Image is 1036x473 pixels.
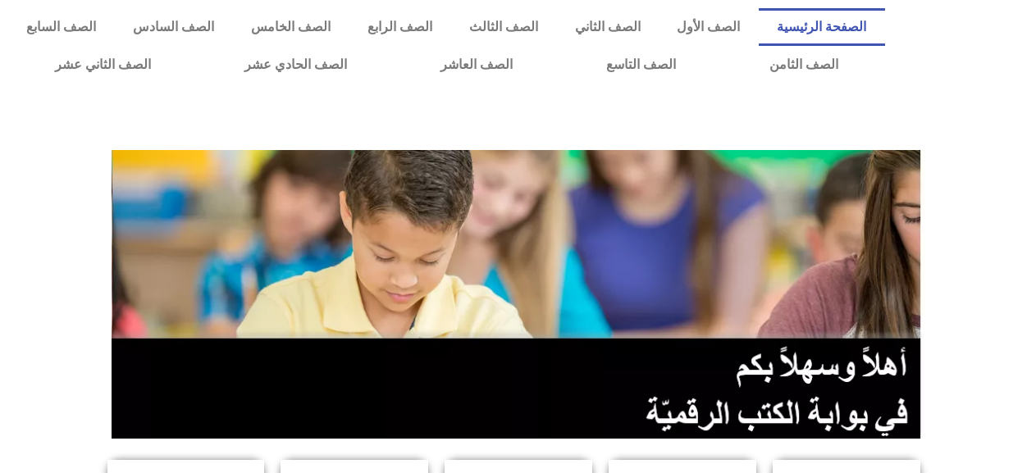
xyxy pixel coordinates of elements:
[8,8,115,46] a: الصف السابع
[450,8,556,46] a: الصف الثالث
[394,46,559,84] a: الصف العاشر
[723,46,885,84] a: الصف الثامن
[349,8,451,46] a: الصف الرابع
[759,8,885,46] a: الصفحة الرئيسية
[8,46,198,84] a: الصف الثاني عشر
[198,46,394,84] a: الصف الحادي عشر
[556,8,659,46] a: الصف الثاني
[559,46,723,84] a: الصف التاسع
[233,8,349,46] a: الصف الخامس
[115,8,233,46] a: الصف السادس
[659,8,759,46] a: الصف الأول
